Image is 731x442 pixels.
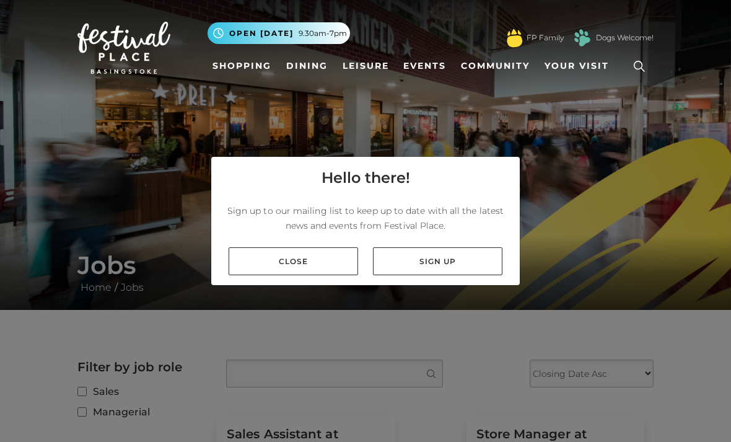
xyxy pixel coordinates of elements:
[281,55,333,77] a: Dining
[299,28,347,39] span: 9.30am-7pm
[322,167,410,189] h4: Hello there!
[545,60,609,73] span: Your Visit
[221,203,510,233] p: Sign up to our mailing list to keep up to date with all the latest news and events from Festival ...
[373,247,502,275] a: Sign up
[456,55,535,77] a: Community
[77,22,170,74] img: Festival Place Logo
[338,55,394,77] a: Leisure
[208,55,276,77] a: Shopping
[208,22,350,44] button: Open [DATE] 9.30am-7pm
[398,55,451,77] a: Events
[229,28,294,39] span: Open [DATE]
[229,247,358,275] a: Close
[527,32,564,43] a: FP Family
[596,32,654,43] a: Dogs Welcome!
[540,55,620,77] a: Your Visit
